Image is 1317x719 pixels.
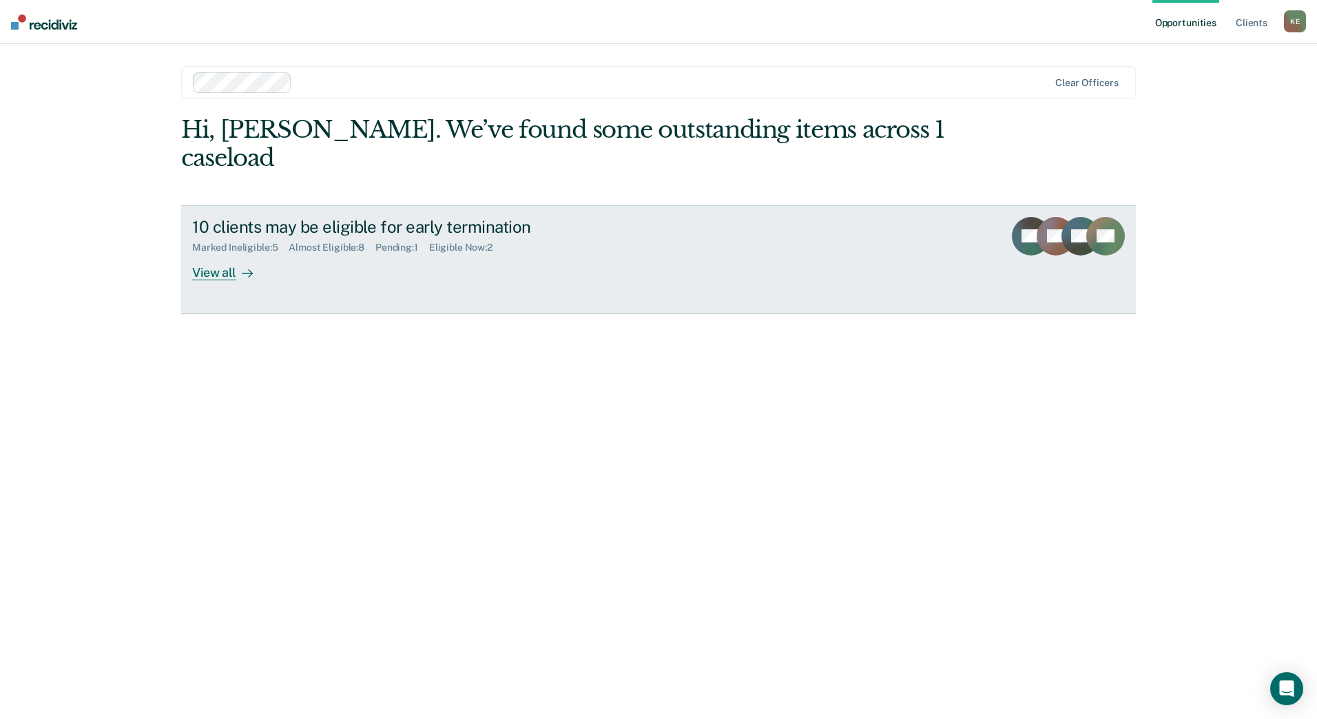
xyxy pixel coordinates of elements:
[11,14,77,30] img: Recidiviz
[192,242,289,253] div: Marked Ineligible : 5
[181,205,1136,314] a: 10 clients may be eligible for early terminationMarked Ineligible:5Almost Eligible:8Pending:1Elig...
[192,253,269,280] div: View all
[429,242,504,253] div: Eligible Now : 2
[181,116,945,172] div: Hi, [PERSON_NAME]. We’ve found some outstanding items across 1 caseload
[1284,10,1306,32] div: K E
[375,242,429,253] div: Pending : 1
[289,242,375,253] div: Almost Eligible : 8
[1055,77,1119,89] div: Clear officers
[1284,10,1306,32] button: KE
[192,217,676,237] div: 10 clients may be eligible for early termination
[1270,672,1303,705] div: Open Intercom Messenger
